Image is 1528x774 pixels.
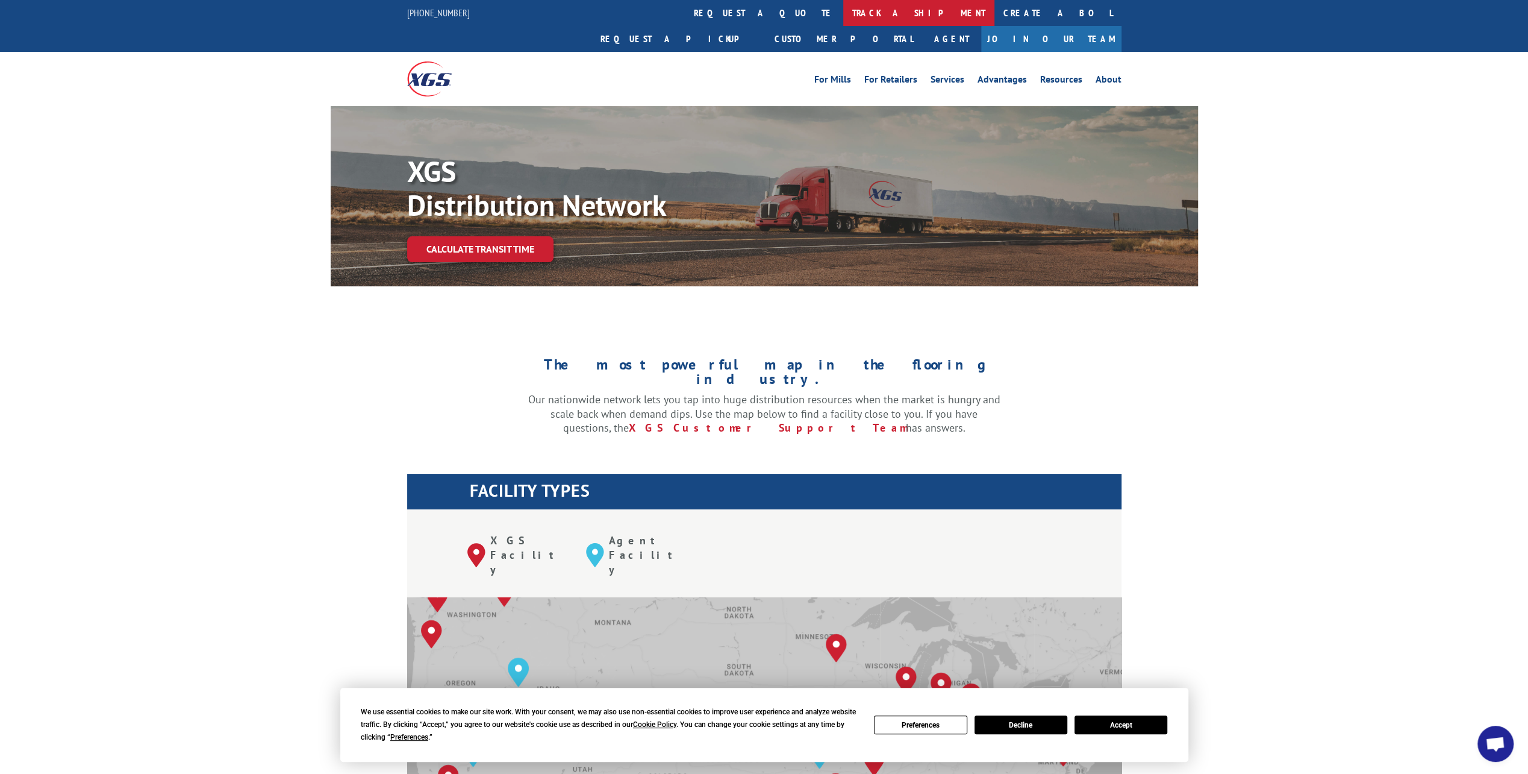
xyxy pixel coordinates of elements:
[494,578,515,607] div: Spokane, WA
[974,716,1067,734] button: Decline
[421,620,442,649] div: Portland, OR
[470,482,1121,505] h1: FACILITY TYPES
[407,236,554,262] a: Calculate transit time
[361,706,859,744] div: We use essential cookies to make our site work. With your consent, we may also use non-essential ...
[1074,716,1167,734] button: Accept
[1053,738,1074,767] div: Baltimore, MD
[931,672,952,701] div: Grand Rapids, MI
[340,688,1188,762] div: Cookie Consent Prompt
[814,75,851,88] a: For Mills
[609,533,687,576] p: Agent Facility
[390,733,428,741] span: Preferences
[508,658,529,687] div: Boise, ID
[528,392,1000,435] p: Our nationwide network lets you tap into huge distribution resources when the market is hungry an...
[1477,726,1514,762] div: Open chat
[463,738,484,767] div: Reno, NV
[809,740,830,769] div: Kansas City, MO
[981,26,1121,52] a: Join Our Team
[826,634,847,662] div: Minneapolis, MN
[528,357,1000,392] h1: The most powerful map in the flooring industry.
[931,75,964,88] a: Services
[978,75,1027,88] a: Advantages
[633,720,676,729] span: Cookie Policy
[591,26,766,52] a: Request a pickup
[874,716,967,734] button: Preferences
[490,533,568,576] p: XGS Facility
[1096,75,1121,88] a: About
[766,26,922,52] a: Customer Portal
[864,75,917,88] a: For Retailers
[1040,75,1082,88] a: Resources
[407,154,769,222] p: XGS Distribution Network
[896,666,917,695] div: Milwaukee, WI
[629,421,906,435] a: XGS Customer Support Team
[922,26,981,52] a: Agent
[961,683,982,712] div: Detroit, MI
[427,584,448,612] div: Kent, WA
[407,7,470,19] a: [PHONE_NUMBER]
